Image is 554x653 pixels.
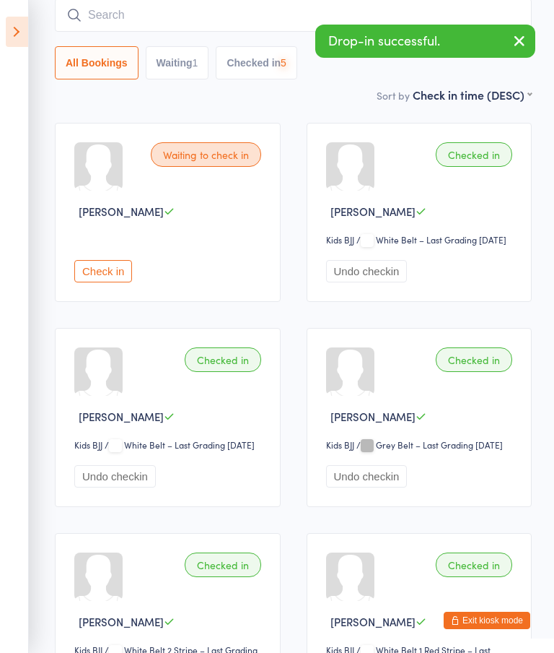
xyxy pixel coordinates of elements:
span: [PERSON_NAME] [79,409,164,424]
button: Undo checkin [326,260,408,282]
div: Check in time (DESC) [413,87,532,103]
label: Sort by [377,88,410,103]
div: Waiting to check in [151,142,261,167]
div: Checked in [436,553,512,577]
span: [PERSON_NAME] [79,204,164,219]
span: / White Belt – Last Grading [DATE] [105,438,255,451]
span: [PERSON_NAME] [330,204,415,219]
button: Exit kiosk mode [444,612,530,629]
button: Undo checkin [74,465,156,488]
button: All Bookings [55,46,138,79]
div: Kids BJJ [326,438,354,451]
span: / White Belt – Last Grading [DATE] [356,233,506,246]
button: Undo checkin [326,465,408,488]
div: Checked in [436,142,512,167]
span: [PERSON_NAME] [330,409,415,424]
div: Checked in [185,347,261,372]
span: [PERSON_NAME] [79,614,164,629]
div: Checked in [436,347,512,372]
button: Waiting1 [146,46,209,79]
div: Drop-in successful. [315,25,535,58]
span: [PERSON_NAME] [330,614,415,629]
div: Checked in [185,553,261,577]
div: 1 [193,57,198,69]
div: 5 [281,57,286,69]
div: Kids BJJ [74,438,102,451]
button: Check in [74,260,132,282]
button: Checked in5 [216,46,297,79]
span: / Grey Belt – Last Grading [DATE] [356,438,503,451]
div: Kids BJJ [326,233,354,246]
